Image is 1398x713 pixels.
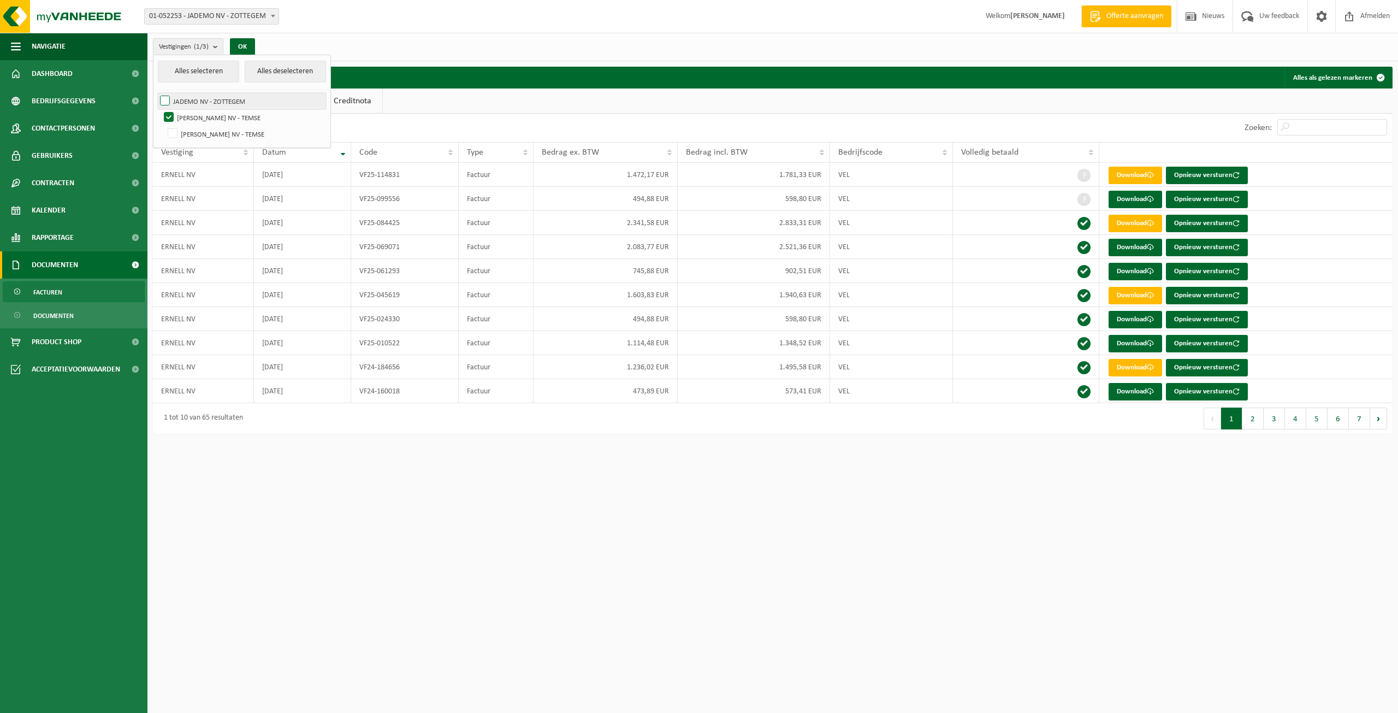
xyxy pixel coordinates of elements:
span: Gebruikers [32,142,73,169]
span: Product Shop [32,328,81,356]
button: Opnieuw versturen [1166,167,1248,184]
span: Bedrijfsgegevens [32,87,96,115]
td: [DATE] [254,307,351,331]
span: Documenten [32,251,78,279]
span: Datum [262,148,286,157]
div: 1 tot 10 van 65 resultaten [158,409,243,428]
span: Bedrijfscode [838,148,882,157]
td: VEL [830,355,953,379]
a: Download [1109,263,1162,280]
button: Alles selecteren [158,61,239,83]
td: 494,88 EUR [534,307,678,331]
td: Factuur [459,259,534,283]
td: Factuur [459,163,534,187]
td: Factuur [459,211,534,235]
td: 1.236,02 EUR [534,355,678,379]
span: Acceptatievoorwaarden [32,356,120,383]
td: Factuur [459,283,534,307]
td: 745,88 EUR [534,259,678,283]
button: 6 [1328,408,1349,429]
td: [DATE] [254,355,351,379]
button: Alles deselecteren [245,61,326,83]
button: 4 [1285,408,1306,429]
button: Opnieuw versturen [1166,215,1248,232]
label: [PERSON_NAME] NV - TEMSE [162,109,326,126]
td: VF25-010522 [351,331,459,355]
td: VEL [830,211,953,235]
button: Opnieuw versturen [1166,383,1248,400]
td: 473,89 EUR [534,379,678,403]
td: 2.521,36 EUR [678,235,830,259]
a: Documenten [3,305,145,326]
td: VF25-099556 [351,187,459,211]
a: Download [1109,191,1162,208]
td: VF25-061293 [351,259,459,283]
td: VF25-024330 [351,307,459,331]
td: 2.833,31 EUR [678,211,830,235]
td: 598,80 EUR [678,187,830,211]
span: Contracten [32,169,74,197]
count: (1/3) [194,43,209,50]
td: ERNELL NV [153,331,254,355]
button: 3 [1264,408,1285,429]
a: Download [1109,215,1162,232]
a: Download [1109,167,1162,184]
td: [DATE] [254,331,351,355]
td: ERNELL NV [153,187,254,211]
button: Opnieuw versturen [1166,287,1248,304]
td: [DATE] [254,283,351,307]
td: [DATE] [254,211,351,235]
a: Download [1109,287,1162,304]
span: Kalender [32,197,66,224]
td: 494,88 EUR [534,187,678,211]
td: VEL [830,187,953,211]
td: VEL [830,283,953,307]
a: Creditnota [323,89,382,114]
span: Offerte aanvragen [1104,11,1166,22]
td: VF25-045619 [351,283,459,307]
span: Contactpersonen [32,115,95,142]
td: VEL [830,235,953,259]
td: 1.940,63 EUR [678,283,830,307]
strong: [PERSON_NAME] [1010,12,1065,20]
label: JADEMO NV - ZOTTEGEM [158,93,326,109]
label: Zoeken: [1245,123,1272,132]
td: 2.341,58 EUR [534,211,678,235]
a: Download [1109,311,1162,328]
button: OK [230,38,255,56]
button: Opnieuw versturen [1166,335,1248,352]
span: Rapportage [32,224,74,251]
a: Download [1109,383,1162,400]
td: [DATE] [254,259,351,283]
button: 1 [1221,408,1242,429]
span: 01-052253 - JADEMO NV - ZOTTEGEM [144,8,279,25]
td: VF24-160018 [351,379,459,403]
td: Factuur [459,355,534,379]
td: 1.114,48 EUR [534,331,678,355]
td: VF25-084425 [351,211,459,235]
button: Opnieuw versturen [1166,311,1248,328]
button: Alles als gelezen markeren [1284,67,1391,89]
td: Factuur [459,331,534,355]
td: ERNELL NV [153,211,254,235]
td: Factuur [459,235,534,259]
span: Dashboard [32,60,73,87]
span: Facturen [33,282,62,303]
a: Facturen [3,281,145,302]
span: Type [467,148,483,157]
td: VEL [830,163,953,187]
span: 01-052253 - JADEMO NV - ZOTTEGEM [145,9,279,24]
button: 7 [1349,408,1370,429]
a: Download [1109,335,1162,352]
td: [DATE] [254,163,351,187]
td: Factuur [459,307,534,331]
span: Navigatie [32,33,66,60]
button: Opnieuw versturen [1166,263,1248,280]
span: Vestigingen [159,39,209,55]
td: VEL [830,259,953,283]
td: Factuur [459,379,534,403]
a: Download [1109,359,1162,376]
span: Bedrag incl. BTW [686,148,748,157]
button: Opnieuw versturen [1166,239,1248,256]
td: VF24-184656 [351,355,459,379]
